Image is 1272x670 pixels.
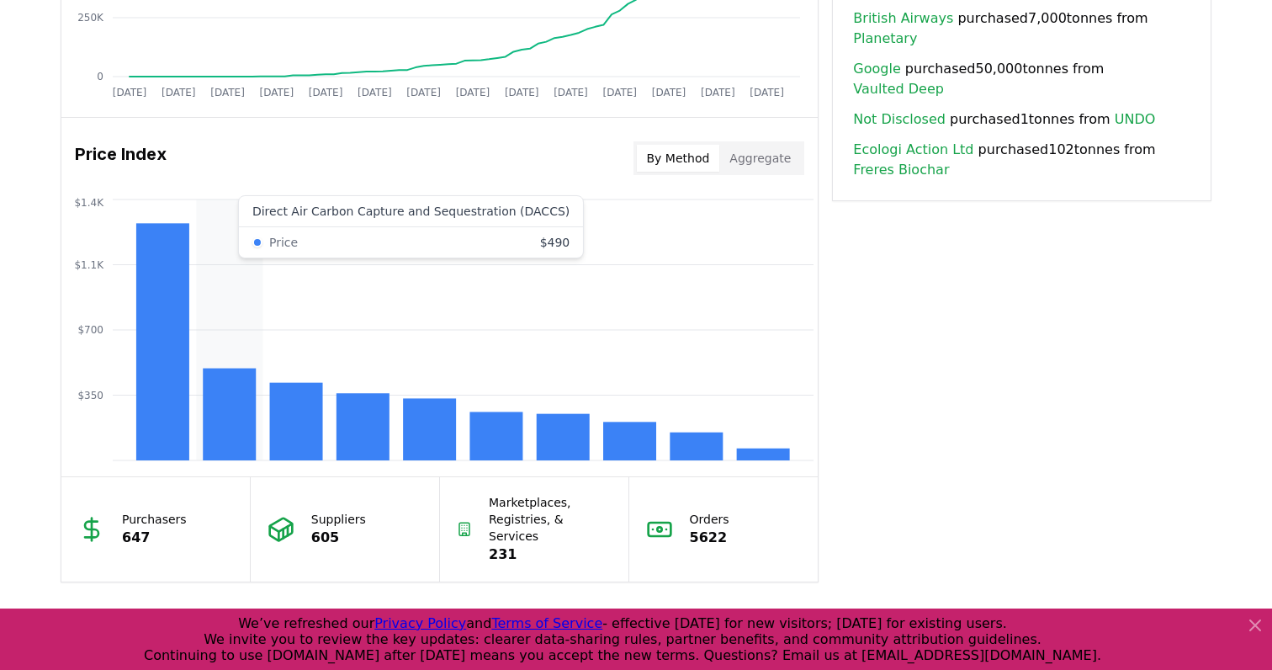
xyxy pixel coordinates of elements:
a: Planetary [853,29,917,49]
tspan: $1.4K [74,197,104,209]
tspan: [DATE] [701,87,735,98]
p: Suppliers [311,511,366,528]
tspan: [DATE] [602,87,637,98]
p: Purchasers [122,511,187,528]
tspan: $700 [77,324,103,336]
a: Google [853,59,900,79]
a: Not Disclosed [853,109,946,130]
tspan: 0 [97,71,103,82]
tspan: [DATE] [554,87,588,98]
a: Ecologi Action Ltd [853,140,973,160]
button: Aggregate [719,145,801,172]
tspan: $1.1K [74,259,104,271]
tspan: [DATE] [406,87,441,98]
tspan: 250K [77,12,104,24]
a: Vaulted Deep [853,79,944,99]
tspan: [DATE] [652,87,686,98]
tspan: [DATE] [113,87,147,98]
tspan: [DATE] [210,87,245,98]
tspan: [DATE] [260,87,294,98]
p: 605 [311,528,366,548]
p: 231 [489,545,612,565]
tspan: $350 [77,390,103,401]
h3: Price Index [75,141,167,175]
tspan: [DATE] [358,87,392,98]
span: purchased 1 tonnes from [853,109,1155,130]
a: Freres Biochar [853,160,949,180]
tspan: [DATE] [456,87,490,98]
span: purchased 50,000 tonnes from [853,59,1190,99]
tspan: [DATE] [309,87,343,98]
p: Marketplaces, Registries, & Services [489,494,612,545]
span: purchased 102 tonnes from [853,140,1190,180]
tspan: [DATE] [162,87,196,98]
p: 5622 [690,528,729,548]
a: British Airways [853,8,953,29]
a: UNDO [1115,109,1156,130]
span: purchased 7,000 tonnes from [853,8,1190,49]
button: By Method [637,145,720,172]
tspan: [DATE] [750,87,784,98]
tspan: [DATE] [505,87,539,98]
p: 647 [122,528,187,548]
p: Orders [690,511,729,528]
